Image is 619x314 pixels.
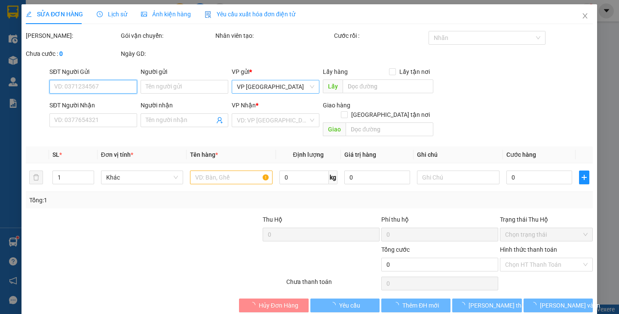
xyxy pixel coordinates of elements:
[106,171,178,184] span: Khác
[417,171,499,184] input: Ghi Chú
[50,67,138,76] div: SĐT Người Gửi
[323,102,351,109] span: Giao hàng
[232,102,256,109] span: VP Nhận
[141,11,191,18] span: Ảnh kiện hàng
[500,246,557,253] label: Hình thức thanh toán
[249,302,259,308] span: loading
[469,301,538,310] span: [PERSON_NAME] thay đổi
[59,50,63,57] b: 0
[381,299,450,312] button: Thêm ĐH mới
[121,31,214,40] div: Gói vận chuyển:
[26,49,119,58] div: Chưa cước :
[29,171,43,184] button: delete
[346,122,434,136] input: Dọc đường
[506,151,536,158] span: Cước hàng
[205,11,296,18] span: Yêu cầu xuất hóa đơn điện tử
[403,301,439,310] span: Thêm ĐH mới
[414,146,503,163] th: Ghi chú
[190,151,218,158] span: Tên hàng
[500,215,593,224] div: Trạng thái Thu Hộ
[101,151,133,158] span: Đơn vị tính
[540,301,600,310] span: [PERSON_NAME] và In
[141,101,229,110] div: Người nhận
[97,11,103,17] span: clock-circle
[29,195,239,205] div: Tổng: 1
[323,79,343,93] span: Lấy
[579,171,590,184] button: plus
[293,151,324,158] span: Định lượng
[310,299,380,312] button: Yêu cầu
[343,79,434,93] input: Dọc đường
[381,215,498,228] div: Phí thu hộ
[580,174,589,181] span: plus
[344,151,376,158] span: Giá trị hàng
[348,110,434,119] span: [GEOGRAPHIC_DATA] tận nơi
[26,11,83,18] span: SỬA ĐƠN HÀNG
[141,11,147,17] span: picture
[121,49,214,58] div: Ngày GD:
[329,171,337,184] span: kg
[232,67,320,76] div: VP gửi
[263,216,283,223] span: Thu Hộ
[26,31,119,40] div: [PERSON_NAME]:
[259,301,298,310] span: Hủy Đơn Hàng
[453,299,522,312] button: [PERSON_NAME] thay đổi
[381,246,410,253] span: Tổng cước
[573,4,598,28] button: Close
[393,302,403,308] span: loading
[460,302,469,308] span: loading
[215,31,332,40] div: Nhân viên tạo:
[190,171,273,184] input: VD: Bàn, Ghế
[323,122,346,136] span: Giao
[396,67,434,76] span: Lấy tận nơi
[505,228,588,241] span: Chọn trạng thái
[26,11,32,17] span: edit
[530,302,540,308] span: loading
[50,101,138,110] div: SĐT Người Nhận
[205,11,212,18] img: icon
[582,12,589,19] span: close
[52,151,59,158] span: SL
[339,301,360,310] span: Yêu cầu
[323,68,348,75] span: Lấy hàng
[141,67,229,76] div: Người gửi
[217,117,224,124] span: user-add
[97,11,128,18] span: Lịch sử
[524,299,593,312] button: [PERSON_NAME] và In
[334,31,427,40] div: Cước rồi :
[286,277,381,292] div: Chưa thanh toán
[237,80,315,93] span: VP Sài Gòn
[239,299,309,312] button: Hủy Đơn Hàng
[330,302,339,308] span: loading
